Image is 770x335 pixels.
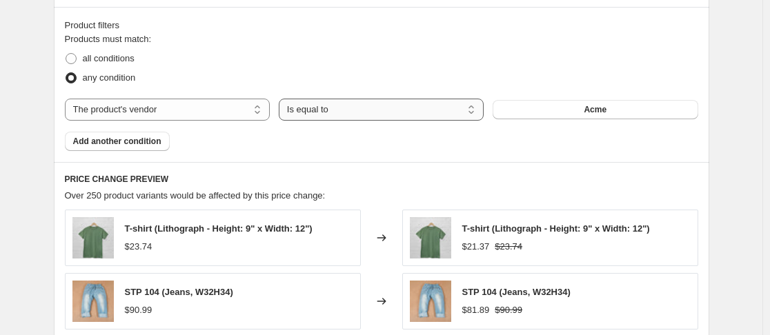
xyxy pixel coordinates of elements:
span: all conditions [83,53,135,63]
div: $23.74 [125,240,152,254]
span: STP 104 (Jeans, W32H34) [462,287,571,297]
span: T-shirt (Lithograph - Height: 9" x Width: 12") [125,223,313,234]
span: T-shirt (Lithograph - Height: 9" x Width: 12") [462,223,650,234]
div: $21.37 [462,240,490,254]
div: $90.99 [125,303,152,317]
div: Product filters [65,19,698,32]
span: Add another condition [73,136,161,147]
img: distressed-kids-jeans_80x.jpg [410,281,451,322]
strike: $90.99 [495,303,522,317]
strike: $23.74 [495,240,522,254]
img: green-t-shirt_80x.jpg [72,217,114,258]
img: distressed-kids-jeans_80x.jpg [72,281,114,322]
button: Acme [493,100,698,119]
h6: PRICE CHANGE PREVIEW [65,174,698,185]
span: Acme [584,104,606,115]
div: $81.89 [462,303,490,317]
span: any condition [83,72,136,83]
button: Add another condition [65,132,170,151]
span: Over 250 product variants would be affected by this price change: [65,190,326,201]
img: green-t-shirt_80x.jpg [410,217,451,258]
span: STP 104 (Jeans, W32H34) [125,287,233,297]
span: Products must match: [65,34,152,44]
